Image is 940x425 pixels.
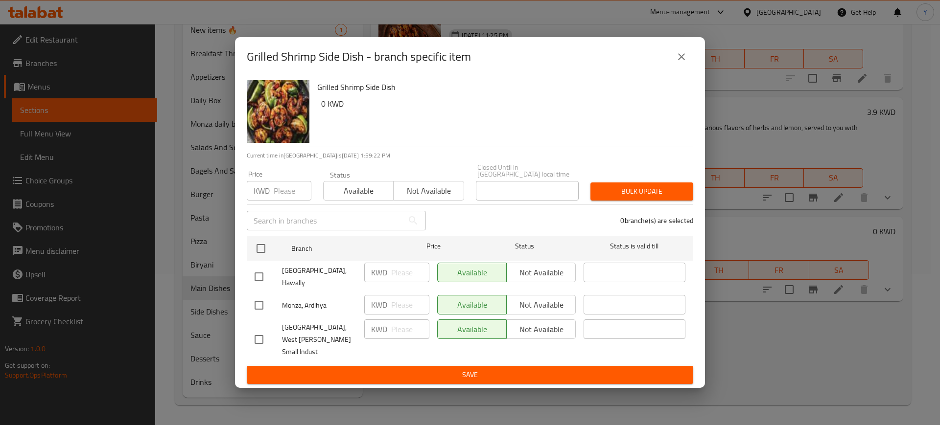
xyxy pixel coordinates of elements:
p: Current time in [GEOGRAPHIC_DATA] is [DATE] 1:59:22 PM [247,151,693,160]
p: KWD [371,299,387,311]
span: [GEOGRAPHIC_DATA], West [PERSON_NAME] Small Indust [282,321,356,358]
img: Grilled Shrimp Side Dish [247,80,309,143]
span: Status [474,240,576,252]
input: Please enter price [391,263,429,282]
input: Please enter price [391,295,429,314]
span: Status is valid till [584,240,685,252]
p: KWD [254,185,270,197]
span: Monza, Ardihya [282,299,356,312]
p: 0 branche(s) are selected [620,216,693,225]
button: Available [323,181,394,201]
h6: Grilled Shrimp Side Dish [317,80,685,94]
span: [GEOGRAPHIC_DATA], Hawally [282,265,356,289]
span: Branch [291,243,393,255]
input: Please enter price [274,181,311,201]
button: Save [247,366,693,384]
input: Search in branches [247,211,403,230]
span: Bulk update [598,185,685,198]
span: Available [328,184,390,198]
input: Please enter price [391,319,429,339]
button: Not available [393,181,464,201]
p: KWD [371,267,387,278]
h6: 0 KWD [321,97,685,111]
h2: Grilled Shrimp Side Dish - branch specific item [247,49,471,65]
button: close [670,45,693,68]
span: Price [401,240,466,252]
p: KWD [371,323,387,335]
button: Bulk update [590,182,693,201]
span: Not available [398,184,460,198]
span: Save [255,369,685,381]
